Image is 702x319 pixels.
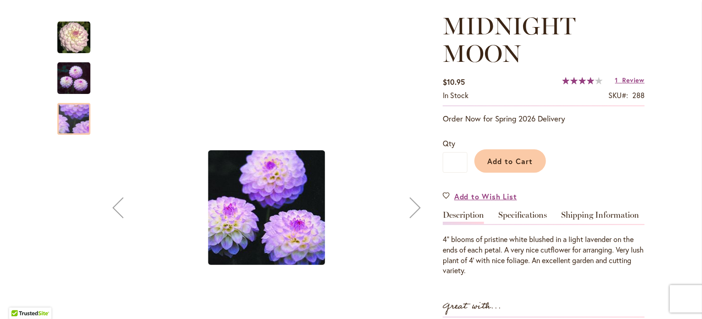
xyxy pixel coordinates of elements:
[615,76,645,84] a: 1 Review
[443,138,455,148] span: Qty
[615,76,618,84] span: 1
[443,211,484,224] a: Description
[57,61,90,95] img: MIDNIGHT MOON
[443,77,465,87] span: $10.95
[57,53,100,94] div: MIDNIGHT MOON
[57,21,90,54] img: MIDNIGHT MOON
[7,286,33,312] iframe: Launch Accessibility Center
[632,90,645,101] div: 288
[561,211,639,224] a: Shipping Information
[208,150,325,265] img: MIDNIGHT MOON
[57,12,100,53] div: MIDNIGHT MOON
[443,90,468,100] span: In stock
[443,234,645,276] div: 4" blooms of pristine white blushed in a light lavender on the ends of each petal. A very nice cu...
[443,211,645,276] div: Detailed Product Info
[443,11,575,68] span: MIDNIGHT MOON
[443,299,501,314] strong: Great with...
[623,76,645,84] span: Review
[454,191,517,202] span: Add to Wish List
[443,113,645,124] p: Order Now for Spring 2026 Delivery
[488,156,533,166] span: Add to Cart
[474,149,546,173] button: Add to Cart
[563,77,603,84] div: 80%
[608,90,628,100] strong: SKU
[443,191,517,202] a: Add to Wish List
[57,94,90,135] div: MIDNIGHT MOON
[443,90,468,101] div: Availability
[498,211,547,224] a: Specifications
